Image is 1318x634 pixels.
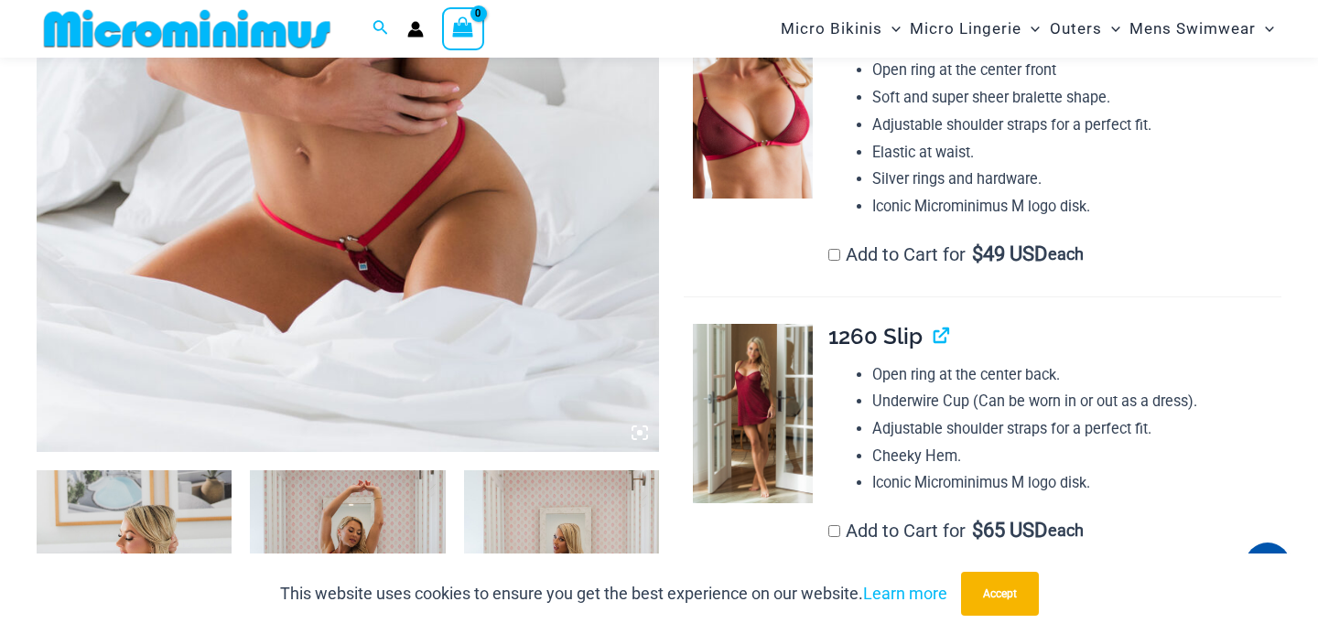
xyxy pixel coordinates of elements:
span: 65 USD [972,521,1047,540]
a: OutersMenu ToggleMenu Toggle [1045,5,1125,52]
li: Elastic at waist. [872,139,1281,167]
span: $ [972,242,983,265]
a: Account icon link [407,21,424,38]
img: MM SHOP LOGO FLAT [37,8,338,49]
span: Outers [1050,5,1102,52]
input: Add to Cart for$65 USD each [828,525,840,537]
span: Mens Swimwear [1129,5,1256,52]
a: View Shopping Cart, empty [442,7,484,49]
span: $ [972,519,983,542]
li: Silver rings and hardware. [872,166,1281,193]
li: Underwire Cup (Can be worn in or out as a dress). [872,388,1281,415]
li: Adjustable shoulder straps for a perfect fit. [872,415,1281,443]
span: each [1048,245,1084,263]
li: Iconic Microminimus M logo disk. [872,469,1281,497]
label: Add to Cart for [828,243,1085,265]
a: Micro LingerieMenu ToggleMenu Toggle [905,5,1044,52]
span: Micro Lingerie [910,5,1021,52]
a: Micro BikinisMenu ToggleMenu Toggle [776,5,905,52]
a: Mens SwimwearMenu ToggleMenu Toggle [1125,5,1279,52]
label: Add to Cart for [828,520,1085,542]
li: Iconic Microminimus M logo disk. [872,193,1281,220]
span: Menu Toggle [1256,5,1274,52]
img: Guilty Pleasures Red 1045 Bra [693,20,813,199]
li: Open ring at the center front [872,57,1281,84]
li: Cheeky Hem. [872,443,1281,470]
li: Soft and super sheer bralette shape. [872,84,1281,112]
span: 49 USD [972,245,1047,263]
nav: Site Navigation [773,3,1281,55]
input: Add to Cart for$49 USD each [828,249,840,261]
li: Open ring at the center back. [872,361,1281,389]
span: Micro Bikinis [781,5,882,52]
a: Search icon link [373,17,389,40]
span: Menu Toggle [1021,5,1040,52]
p: This website uses cookies to ensure you get the best experience on our website. [280,580,947,607]
li: Adjustable shoulder straps for a perfect fit. [872,112,1281,139]
span: each [1048,521,1084,540]
img: Guilty Pleasures Red 1260 Slip [693,324,813,503]
button: Accept [961,572,1039,616]
span: 1260 Slip [828,323,923,349]
a: Learn more [863,584,947,603]
span: Menu Toggle [882,5,901,52]
span: Menu Toggle [1102,5,1120,52]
